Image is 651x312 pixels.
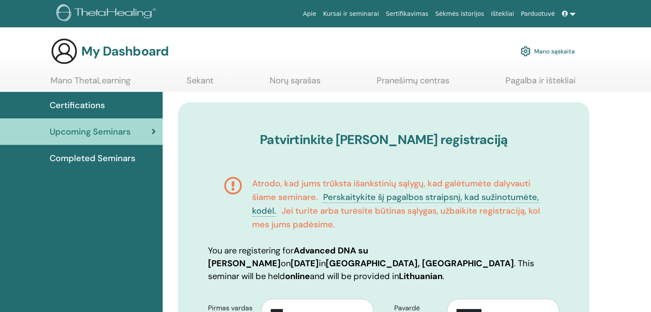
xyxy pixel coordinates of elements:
[432,6,488,22] a: Sėkmės istorijos
[51,38,78,65] img: generic-user-icon.jpg
[56,4,159,24] img: logo.png
[81,44,169,59] h3: My Dashboard
[252,191,539,217] a: Perskaitykite šį pagalbos straipsnį, kad sužinotumėte, kodėl.
[50,99,105,112] span: Certifications
[252,205,540,230] span: Jei turite arba turėsite būtinas sąlygas, užbaikite registraciją, kol mes jums padėsime.
[187,75,214,92] a: Sekant
[208,132,559,147] h3: Patvirtinkite [PERSON_NAME] registraciją
[382,6,432,22] a: Sertifikavimas
[50,152,135,165] span: Completed Seminars
[326,258,514,269] b: [GEOGRAPHIC_DATA], [GEOGRAPHIC_DATA]
[377,75,449,92] a: Pranešimų centras
[270,75,321,92] a: Norų sąrašas
[252,178,530,203] span: Atrodo, kad jums trūksta išankstinių sąlygų, kad galėtumėte dalyvauti šiame seminare.
[50,125,131,138] span: Upcoming Seminars
[285,271,310,282] b: online
[300,6,320,22] a: Apie
[399,271,443,282] b: Lithuanian
[51,75,131,92] a: Mano ThetaLearning
[517,6,559,22] a: Parduotuvė
[208,244,559,283] p: You are registering for on in . This seminar will be held and will be provided in .
[291,258,319,269] b: [DATE]
[320,6,383,22] a: Kursai ir seminarai
[520,42,575,61] a: Mano sąskaita
[520,44,531,59] img: cog.svg
[488,6,517,22] a: Ištekliai
[505,75,576,92] a: Pagalba ir ištekliai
